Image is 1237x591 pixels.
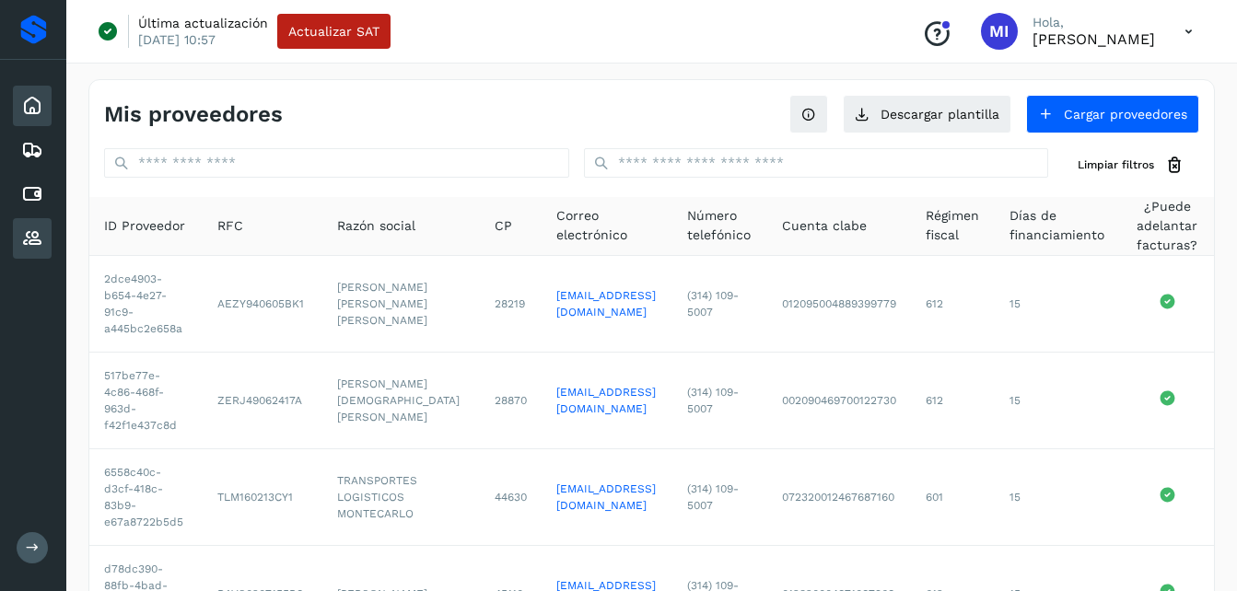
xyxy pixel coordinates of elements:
div: Inicio [13,86,52,126]
span: Días de financiamiento [1009,206,1106,245]
span: Razón social [337,216,415,236]
span: ¿Puede adelantar facturas? [1136,197,1199,255]
div: Cuentas por pagar [13,174,52,214]
span: RFC [217,216,243,236]
span: Correo electrónico [556,206,659,245]
span: ID Proveedor [104,216,185,236]
td: TLM160213CY1 [203,449,322,546]
td: 15 [995,353,1121,449]
span: (314) 109-5007 [687,289,739,319]
td: 28219 [480,256,542,353]
button: Cargar proveedores [1026,95,1199,133]
div: Proveedores [13,218,52,259]
p: MARIA ILIANA ARCHUNDIA [1033,30,1155,48]
button: Descargar plantilla [843,95,1011,133]
span: Régimen fiscal [926,206,980,245]
td: AEZY940605BK1 [203,256,322,353]
td: 15 [995,449,1121,546]
a: [EMAIL_ADDRESS][DOMAIN_NAME] [556,289,656,319]
span: (314) 109-5007 [687,386,739,415]
td: 28870 [480,353,542,449]
td: 012095004889399779 [767,256,911,353]
h4: Mis proveedores [104,101,283,128]
td: [PERSON_NAME] [PERSON_NAME] [PERSON_NAME] [322,256,479,353]
td: 44630 [480,449,542,546]
td: 612 [911,353,995,449]
button: Actualizar SAT [277,14,391,49]
span: CP [495,216,512,236]
td: ZERJ49062417A [203,353,322,449]
td: 517be77e-4c86-468f-963d-f42f1e437c8d [89,353,203,449]
td: [PERSON_NAME] [DEMOGRAPHIC_DATA][PERSON_NAME] [322,353,479,449]
p: [DATE] 10:57 [138,31,216,48]
p: Última actualización [138,15,268,31]
td: 601 [911,449,995,546]
td: 6558c40c-d3cf-418c-83b9-e67a8722b5d5 [89,449,203,546]
td: 002090469700122730 [767,353,911,449]
span: Cuenta clabe [782,216,867,236]
td: TRANSPORTES LOGISTICOS MONTECARLO [322,449,479,546]
td: 2dce4903-b654-4e27-91c9-a445bc2e658a [89,256,203,353]
span: Actualizar SAT [288,25,379,38]
td: 612 [911,256,995,353]
td: 15 [995,256,1121,353]
p: Hola, [1033,15,1155,30]
span: Limpiar filtros [1078,156,1154,173]
a: [EMAIL_ADDRESS][DOMAIN_NAME] [556,386,656,415]
span: (314) 109-5007 [687,482,739,512]
a: [EMAIL_ADDRESS][DOMAIN_NAME] [556,482,656,512]
div: Embarques [13,130,52,170]
button: Limpiar filtros [1063,148,1199,182]
span: Número telefónico [687,206,753,245]
td: 072320012467687160 [767,449,911,546]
